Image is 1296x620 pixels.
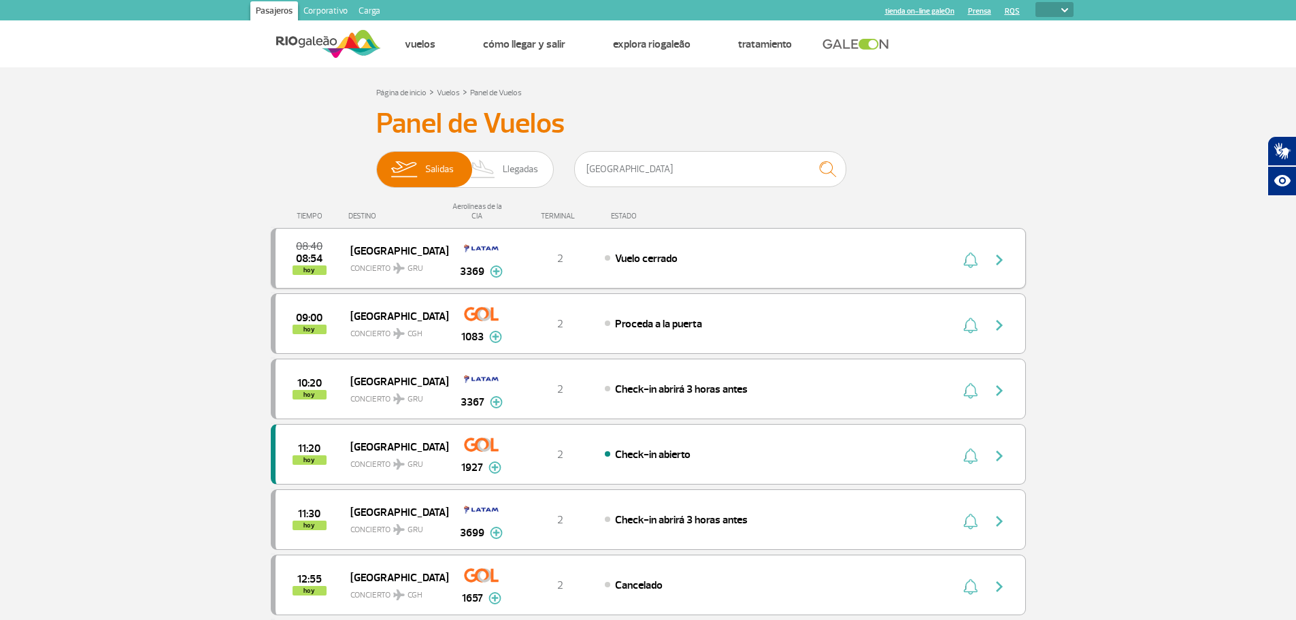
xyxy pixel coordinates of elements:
[303,390,315,399] font: hoy
[557,317,563,331] font: 2
[359,5,380,16] font: Carga
[557,513,563,527] font: 2
[298,442,320,455] font: 11:20
[297,376,322,390] font: 10:20
[250,1,298,23] a: Pasajeros
[461,330,484,344] font: 1083
[296,254,322,263] span: 25/09/2025 08:54:00
[296,240,322,253] font: 08:40
[461,461,483,474] font: 1927
[611,211,637,221] font: ESTADO
[296,311,322,325] font: 09:00
[303,521,315,529] font: hoy
[298,507,320,521] font: 11:30
[483,37,565,51] a: Cómo llegar y salir
[557,252,563,265] font: 2
[488,592,501,604] img: mais-info-painel-voo.svg
[963,578,978,595] img: sino-painel-voo.svg
[557,448,563,461] font: 2
[615,252,678,265] font: Vuelo cerrado
[425,152,454,187] span: Salidas
[1267,136,1296,166] button: Traductor de lenguaje de señas abierto.
[353,1,386,23] a: Carga
[297,572,322,586] font: 12:55
[1267,136,1296,196] div: Complemento de accesibilidad Hand Talk.
[429,84,434,99] a: >
[991,317,1008,333] img: seta-direita-painel-voo.svg
[296,242,322,251] span: 25/09/2025 08:40:00
[541,211,575,221] font: TERMINAL
[488,461,501,474] img: mais-info-painel-voo.svg
[462,591,483,605] font: 1657
[452,201,502,220] font: Aerolíneas de la CIA
[298,1,353,23] a: Corporativo
[296,252,322,265] font: 08:54
[350,440,449,454] font: [GEOGRAPHIC_DATA]
[393,328,405,339] img: destiny_airplane.svg
[460,265,484,278] font: 3369
[298,444,320,453] span: 2025-09-25 11:20:00
[991,382,1008,399] img: seta-direita-painel-voo.svg
[303,325,315,333] font: hoy
[408,459,423,470] font: GRU
[382,152,425,187] img: slider-boarding
[293,265,327,275] span: hoy
[348,211,376,221] font: DESTINO
[461,395,484,409] font: 3367
[463,84,467,99] a: >
[991,252,1008,268] img: seta-direita-painel-voo.svg
[393,393,405,404] img: destiny_airplane.svg
[613,37,691,51] a: Explora RIOgaleão
[350,310,449,323] font: [GEOGRAPHIC_DATA]
[557,578,563,592] font: 2
[350,459,391,470] font: CONCIERTO
[738,37,792,51] a: Tratamiento
[963,513,978,529] img: sino-painel-voo.svg
[615,317,702,331] font: Proceda a la puerta
[408,590,422,600] font: CGH
[350,329,391,339] font: CONCIERTO
[350,525,391,535] font: CONCIERTO
[490,527,503,539] img: mais-info-painel-voo.svg
[350,244,449,258] font: [GEOGRAPHIC_DATA]
[303,455,315,464] font: hoy
[350,375,449,389] font: [GEOGRAPHIC_DATA]
[963,382,978,399] img: sino-painel-voo.svg
[408,525,423,535] font: GRU
[463,152,503,187] img: aterrizaje deslizante
[297,378,322,388] span: 2025-09-25 10:20:00
[303,586,315,595] font: hoy
[393,459,405,470] img: destiny_airplane.svg
[991,578,1008,595] img: seta-direita-painel-voo.svg
[298,509,320,519] span: 2025-09-25 11:30:00
[615,513,748,527] font: Check-in abrirá 3 horas antes
[991,448,1008,464] img: seta-direita-painel-voo.svg
[1005,7,1020,16] a: RQS
[460,526,484,540] font: 3699
[615,448,691,461] font: Check-in abierto
[991,513,1008,529] img: seta-direita-painel-voo.svg
[885,7,954,16] a: tienda on-line galeOn
[393,263,405,274] img: destiny_airplane.svg
[963,317,978,333] img: sino-painel-voo.svg
[470,88,522,98] a: Panel de Vuelos
[350,590,391,600] font: CONCIERTO
[393,589,405,600] img: destiny_airplane.svg
[350,571,449,585] font: [GEOGRAPHIC_DATA]
[503,152,538,187] span: Llegadas
[297,574,322,584] span: 2025-09-25 12:55:00
[1267,166,1296,196] button: Recursos de asistencia abiertos.
[489,331,502,343] img: mais-info-painel-voo.svg
[350,506,449,519] font: [GEOGRAPHIC_DATA]
[574,151,846,187] input: Vuelo, ciudad o compañía aérea
[350,263,391,274] font: CONCIERTO
[376,88,427,98] a: Página de inicio
[408,329,422,339] font: CGH
[376,107,920,141] h3: Panel de Vuelos
[963,252,978,268] img: sino-painel-voo.svg
[408,263,423,274] font: GRU
[615,578,663,592] font: Cancelado
[393,524,405,535] img: destiny_airplane.svg
[350,394,391,404] font: CONCIERTO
